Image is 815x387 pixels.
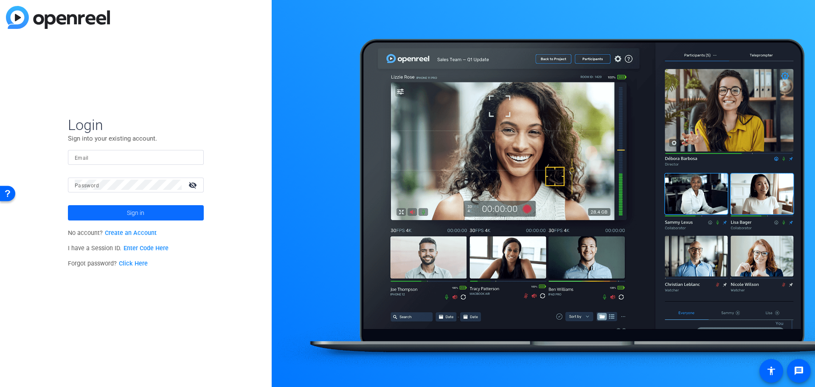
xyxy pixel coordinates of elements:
a: Create an Account [105,229,157,237]
button: Sign in [68,205,204,220]
span: No account? [68,229,157,237]
mat-label: Email [75,155,89,161]
mat-icon: visibility_off [183,179,204,191]
p: Sign into your existing account. [68,134,204,143]
a: Click Here [119,260,148,267]
img: blue-gradient.svg [6,6,110,29]
span: Sign in [127,202,144,223]
mat-icon: accessibility [766,366,776,376]
input: Enter Email Address [75,152,197,162]
mat-icon: message [794,366,804,376]
span: Login [68,116,204,134]
mat-label: Password [75,183,99,189]
span: Forgot password? [68,260,148,267]
a: Enter Code Here [124,245,169,252]
span: I have a Session ID. [68,245,169,252]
